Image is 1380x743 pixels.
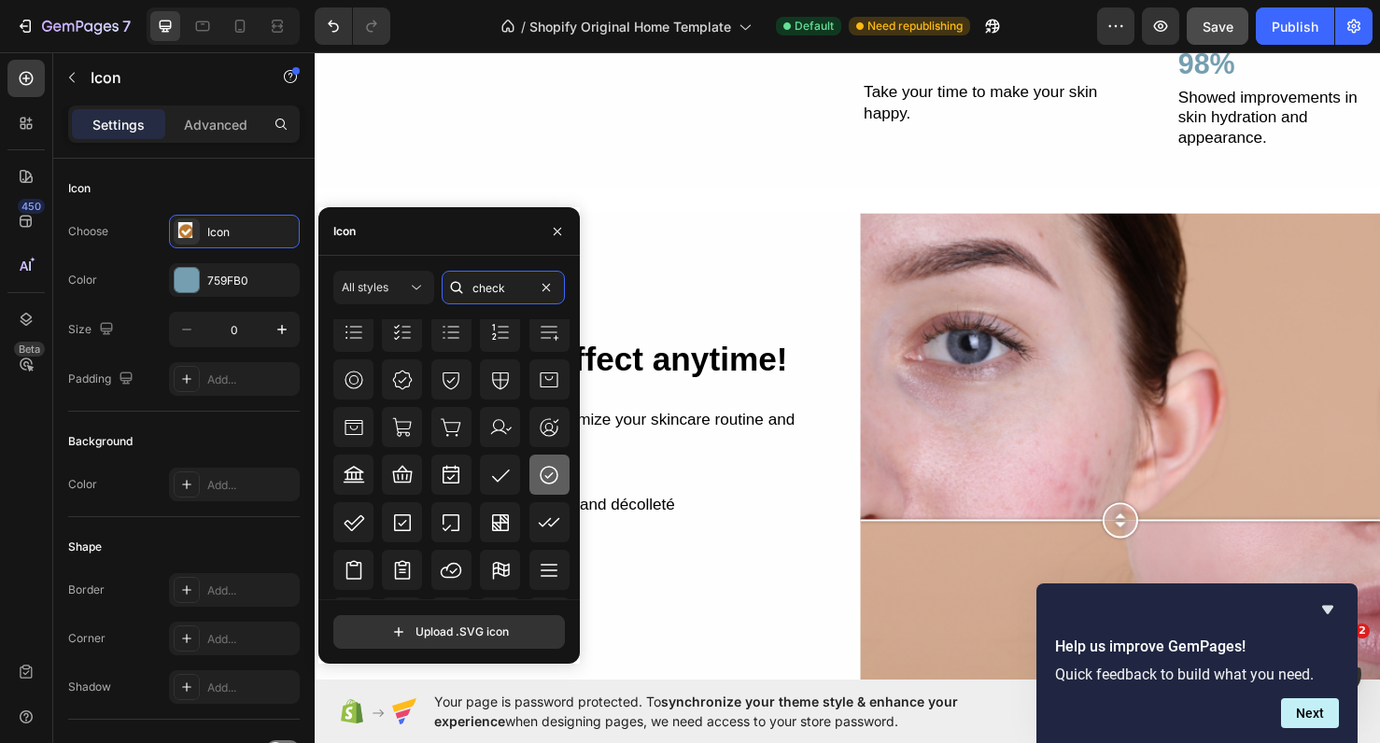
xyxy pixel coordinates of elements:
div: Add... [207,477,295,494]
div: Shape [68,539,102,555]
p: Settings [92,115,145,134]
div: Shadow [68,679,111,695]
span: Need republishing [867,18,963,35]
span: synchronize your theme style & enhance your experience [434,694,958,729]
button: Upload .SVG icon [333,615,565,649]
div: Choose [68,223,108,240]
div: Add... [207,680,295,696]
h2: Help us improve GemPages! [1055,636,1339,658]
span: Your page is password protected. To when designing pages, we need access to your store password. [434,692,1031,731]
div: Upload .SVG icon [389,623,509,641]
div: Add... [207,631,295,648]
input: Search icon [442,271,565,304]
p: Before & After [11,251,545,273]
p: 4. Avoid the eye area [27,533,185,554]
div: Corner [68,630,106,647]
div: Beta [14,342,45,357]
p: Showed improvements in skin hydration and appearance. [908,38,1119,104]
div: Size [68,317,118,343]
p: Our skincare product helps you optimize your skincare routine and delivers visible results. [11,377,545,421]
span: Shopify Original Home Template [529,17,731,36]
span: Default [795,18,834,35]
p: 5. Reapply as needed [27,566,190,587]
button: Hide survey [1317,598,1339,621]
p: 3. Gently massage the cream in [30,499,267,521]
div: Border [68,582,105,598]
p: 7 [122,15,131,37]
iframe: Design area [315,50,1380,680]
button: Publish [1256,7,1334,45]
div: Icon [68,180,91,197]
p: 1. Apply after cleansing. [27,434,205,456]
div: Add... [207,582,295,599]
p: Advanced [184,115,247,134]
button: 7 [7,7,139,45]
p: 6. 30ml equals about 100 pumps [27,599,271,621]
button: Save [1187,7,1248,45]
p: Quick feedback to build what you need. [1055,666,1339,683]
span: / [521,17,526,36]
div: Background [68,433,133,450]
div: Icon [207,224,295,241]
div: 450 [18,199,45,214]
h2: Feel the WOW effect anytime! [9,297,547,353]
div: Color [68,476,97,493]
button: All styles [333,271,434,304]
div: Publish [1272,17,1318,36]
div: Color [68,272,97,288]
div: Undo/Redo [315,7,390,45]
div: Help us improve GemPages! [1055,598,1339,728]
div: Icon [333,223,356,240]
p: 2. Use 1–2 pumps for face, neck, and décolleté [27,467,378,488]
div: Padding [68,367,137,392]
span: 2 [1355,624,1370,638]
p: Icon [91,66,249,89]
button: Next question [1281,698,1339,728]
div: 759FB0 [207,273,295,289]
span: All styles [342,280,388,294]
div: Add... [207,371,295,388]
span: Save [1203,19,1233,35]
